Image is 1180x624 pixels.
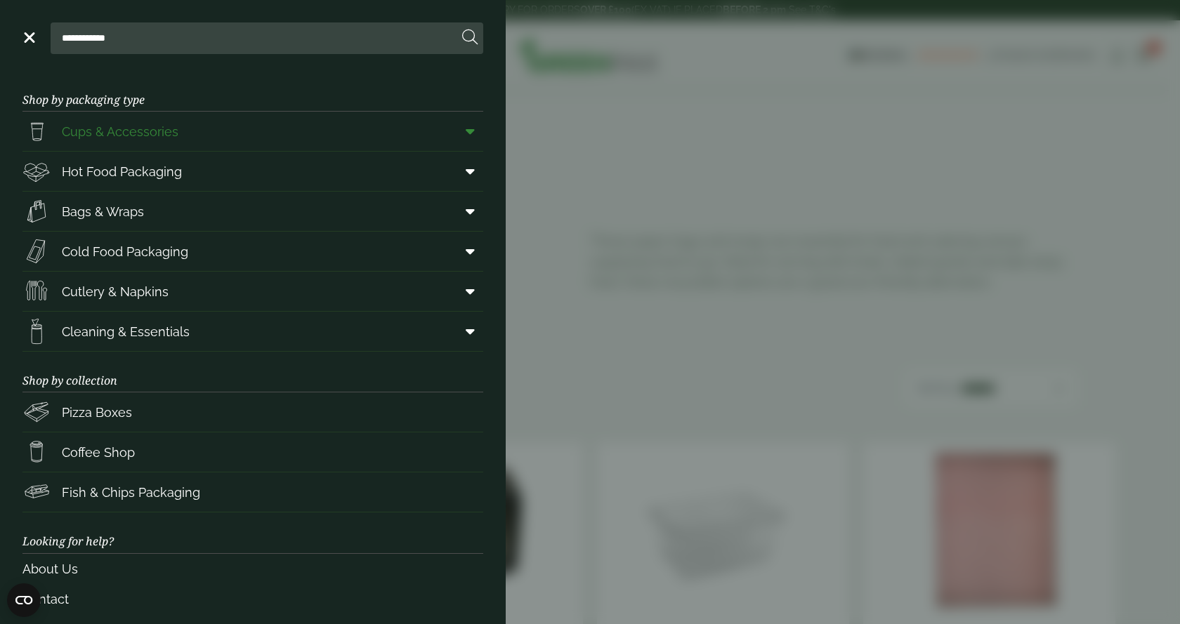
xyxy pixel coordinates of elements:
h3: Shop by collection [22,352,483,392]
span: Hot Food Packaging [62,162,182,181]
span: Bags & Wraps [62,202,144,221]
span: Coffee Shop [62,443,135,462]
img: PintNhalf_cup.svg [22,117,51,145]
span: Cold Food Packaging [62,242,188,261]
img: Sandwich_box.svg [22,237,51,265]
a: Cups & Accessories [22,112,483,151]
img: FishNchip_box.svg [22,478,51,506]
span: Cutlery & Napkins [62,282,169,301]
img: Cutlery.svg [22,277,51,305]
h3: Shop by packaging type [22,71,483,112]
a: Cutlery & Napkins [22,272,483,311]
button: Open CMP widget [7,583,41,617]
span: Fish & Chips Packaging [62,483,200,502]
a: Cold Food Packaging [22,232,483,271]
img: HotDrink_paperCup.svg [22,438,51,466]
img: Deli_box.svg [22,157,51,185]
span: Pizza Boxes [62,403,132,422]
a: Bags & Wraps [22,192,483,231]
a: Cleaning & Essentials [22,312,483,351]
span: Cups & Accessories [62,122,178,141]
h3: Looking for help? [22,512,483,553]
img: open-wipe.svg [22,317,51,345]
a: Fish & Chips Packaging [22,472,483,512]
a: Contact [22,584,483,614]
img: Pizza_boxes.svg [22,398,51,426]
a: Hot Food Packaging [22,152,483,191]
a: Coffee Shop [22,432,483,472]
img: Paper_carriers.svg [22,197,51,225]
span: Cleaning & Essentials [62,322,190,341]
a: About Us [22,554,483,584]
a: Pizza Boxes [22,392,483,432]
